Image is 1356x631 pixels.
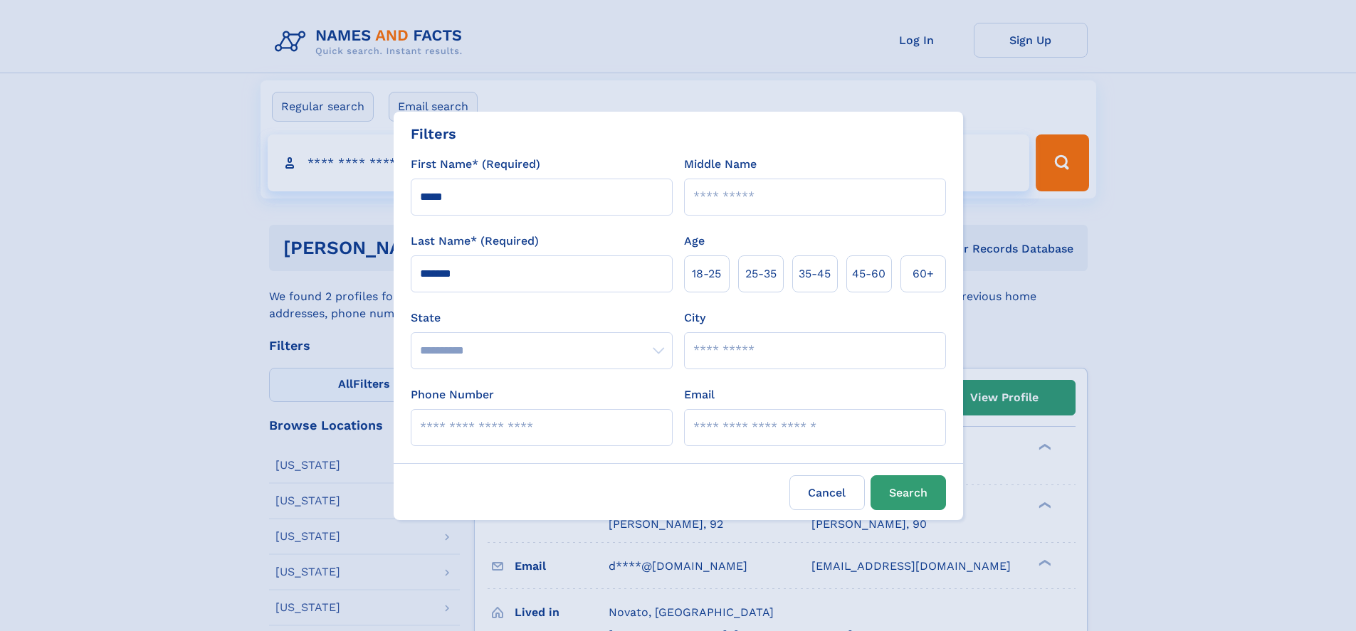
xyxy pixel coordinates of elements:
[745,265,777,282] span: 25‑35
[411,123,456,144] div: Filters
[692,265,721,282] span: 18‑25
[789,475,865,510] label: Cancel
[799,265,831,282] span: 35‑45
[684,156,757,173] label: Middle Name
[411,233,539,250] label: Last Name* (Required)
[411,156,540,173] label: First Name* (Required)
[684,233,705,250] label: Age
[913,265,934,282] span: 60+
[411,309,673,327] label: State
[871,475,946,510] button: Search
[684,386,715,403] label: Email
[852,265,885,282] span: 45‑60
[684,309,705,327] label: City
[411,386,494,403] label: Phone Number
